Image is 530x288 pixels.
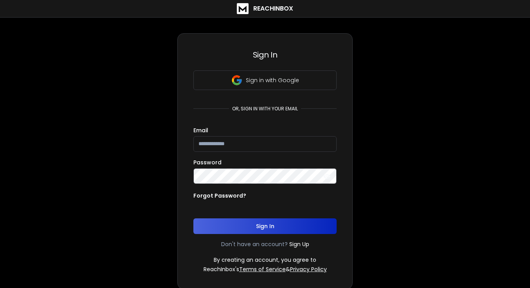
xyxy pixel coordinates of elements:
a: Terms of Service [239,265,286,273]
label: Password [193,160,222,165]
a: ReachInbox [237,3,293,14]
button: Sign In [193,218,337,234]
p: ReachInbox's & [204,265,327,273]
h1: ReachInbox [253,4,293,13]
a: Privacy Policy [290,265,327,273]
h3: Sign In [193,49,337,60]
p: By creating an account, you agree to [214,256,316,264]
label: Email [193,128,208,133]
p: Forgot Password? [193,192,246,200]
p: Don't have an account? [221,240,288,248]
p: Sign in with Google [246,76,299,84]
img: logo [237,3,249,14]
a: Sign Up [289,240,309,248]
button: Sign in with Google [193,70,337,90]
p: or, sign in with your email [229,106,301,112]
